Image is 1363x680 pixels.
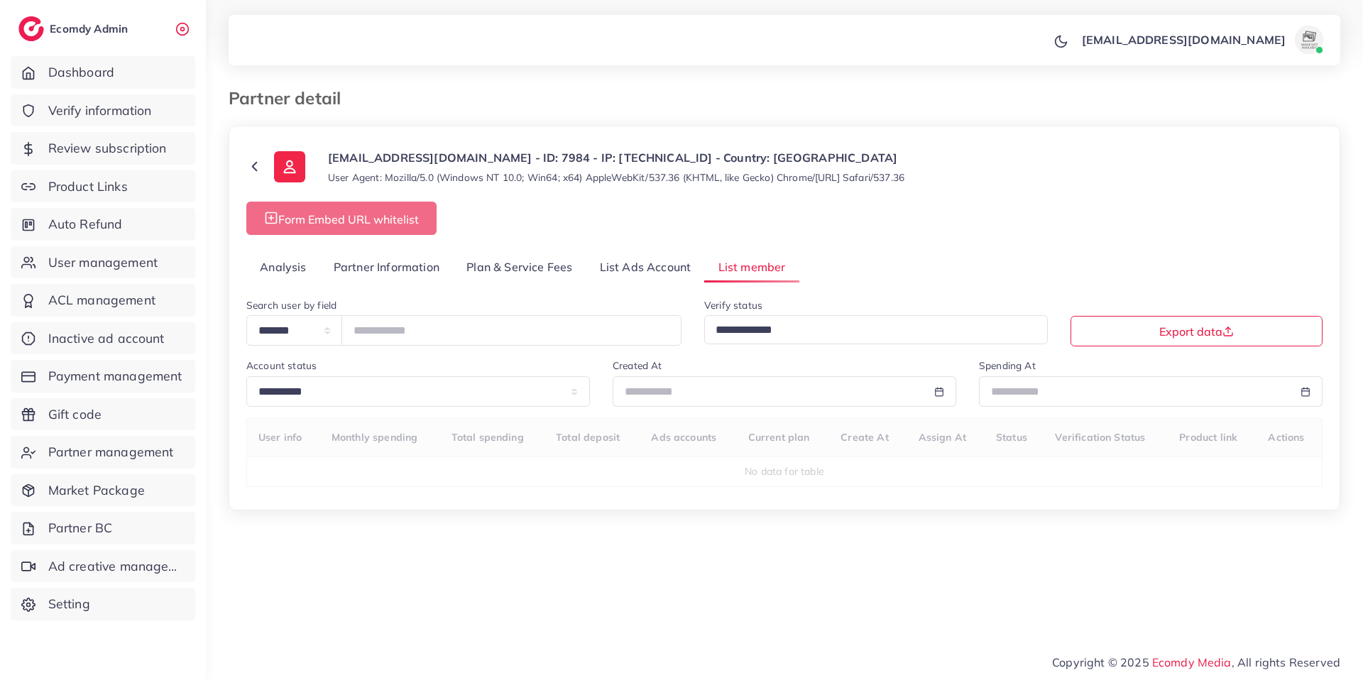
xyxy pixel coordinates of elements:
[246,202,437,235] button: Form Embed URL whitelist
[48,367,182,385] span: Payment management
[11,170,195,203] a: Product Links
[328,149,904,166] p: [EMAIL_ADDRESS][DOMAIN_NAME] - ID: 7984 - IP: [TECHNICAL_ID] - Country: [GEOGRAPHIC_DATA]
[229,88,352,109] h3: Partner detail
[586,252,705,283] a: List Ads Account
[11,94,195,127] a: Verify information
[48,291,155,309] span: ACL management
[979,358,1036,373] label: Spending At
[11,550,195,583] a: Ad creative management
[274,151,305,182] img: ic-user-info.36bf1079.svg
[48,519,113,537] span: Partner BC
[48,557,185,576] span: Ad creative management
[11,246,195,279] a: User management
[328,170,904,185] small: User Agent: Mozilla/5.0 (Windows NT 10.0; Win64; x64) AppleWebKit/537.36 (KHTML, like Gecko) Chro...
[11,360,195,393] a: Payment management
[48,443,174,461] span: Partner management
[48,405,102,424] span: Gift code
[48,253,158,272] span: User management
[48,63,114,82] span: Dashboard
[11,208,195,241] a: Auto Refund
[711,319,1029,341] input: Search for option
[1295,26,1323,54] img: avatar
[1232,654,1340,671] span: , All rights Reserved
[48,215,123,234] span: Auto Refund
[11,512,195,544] a: Partner BC
[246,298,336,312] label: Search user by field
[1071,316,1323,346] button: Export data
[246,358,317,373] label: Account status
[48,595,90,613] span: Setting
[1082,31,1286,48] p: [EMAIL_ADDRESS][DOMAIN_NAME]
[613,358,662,373] label: Created At
[18,16,44,41] img: logo
[1074,26,1329,54] a: [EMAIL_ADDRESS][DOMAIN_NAME]avatar
[50,22,131,35] h2: Ecomdy Admin
[320,252,453,283] a: Partner Information
[11,56,195,89] a: Dashboard
[704,252,799,283] a: List member
[11,474,195,507] a: Market Package
[1152,655,1232,669] a: Ecomdy Media
[18,16,131,41] a: logoEcomdy Admin
[246,252,320,283] a: Analysis
[11,132,195,165] a: Review subscription
[11,398,195,431] a: Gift code
[11,322,195,355] a: Inactive ad account
[1052,654,1340,671] span: Copyright © 2025
[1159,326,1234,337] span: Export data
[704,298,762,312] label: Verify status
[11,284,195,317] a: ACL management
[48,139,167,158] span: Review subscription
[48,102,152,120] span: Verify information
[704,315,1048,344] div: Search for option
[453,252,586,283] a: Plan & Service Fees
[11,436,195,468] a: Partner management
[48,177,128,196] span: Product Links
[48,329,165,348] span: Inactive ad account
[48,481,145,500] span: Market Package
[11,588,195,620] a: Setting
